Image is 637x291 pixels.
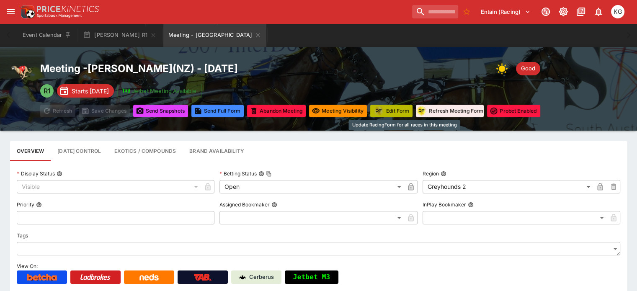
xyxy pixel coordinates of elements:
div: Update RacingForm for all races in this meeting [348,120,460,130]
div: Track Condition: Good [516,62,540,75]
button: Update RacingForm for all races in this meeting [370,105,413,117]
div: Open [219,180,404,193]
a: Cerberus [231,270,281,284]
button: Select Tenant [476,5,536,18]
p: Priority [17,201,34,208]
button: Jetbet Meeting Available [117,84,202,98]
p: Assigned Bookmaker [219,201,270,208]
button: No Bookmarks [460,5,473,18]
button: Copy To Clipboard [266,171,272,177]
button: Region [441,171,446,177]
button: open drawer [3,4,18,19]
img: PriceKinetics [37,6,99,12]
p: Starts [DATE] [72,87,109,95]
div: Kevin Gutschlag [611,5,624,18]
button: Betting StatusCopy To Clipboard [258,171,264,177]
button: Base meeting details [10,141,51,161]
button: Mark all events in meeting as closed and abandoned. [247,105,306,117]
button: Documentation [573,4,588,19]
button: Send Full Form [191,105,244,117]
button: Connected to PK [538,4,553,19]
img: greyhound_racing.png [10,60,34,84]
button: Meeting - Addington [163,23,266,47]
h2: Meeting - [PERSON_NAME] ( NZ ) - [DATE] [40,62,238,75]
p: Region [423,170,439,177]
button: Toggle ProBet for every event in this meeting [487,105,540,117]
button: [PERSON_NAME] R1 [78,23,162,47]
p: InPlay Bookmaker [423,201,466,208]
div: Visible [17,180,201,193]
img: racingform.png [415,106,427,116]
img: jetbet-logo.svg [122,87,130,95]
button: Display Status [57,171,62,177]
input: search [412,5,458,18]
button: Refresh Meeting Form [416,105,484,117]
button: Notifications [591,4,606,19]
p: Display Status [17,170,55,177]
button: View and edit meeting dividends and compounds. [108,141,183,161]
button: Toggle light/dark mode [556,4,571,19]
button: Event Calendar [18,23,76,47]
img: sun.png [496,60,513,77]
div: racingform [415,105,427,117]
button: Configure brand availability for the meeting [183,141,251,161]
button: Send Snapshots [133,105,188,117]
span: View On: [17,263,38,269]
img: Sportsbook Management [37,14,82,18]
div: Weather: null [496,60,513,77]
button: Kevin Gutschlag [609,3,627,21]
button: Configure each race specific details at once [51,141,108,161]
p: Tags [17,232,28,239]
p: Betting Status [219,170,257,177]
button: Jetbet M3 [285,270,338,284]
img: Ladbrokes [80,274,111,281]
span: Good [516,64,540,73]
button: Priority [36,202,42,208]
div: racingform [373,105,384,117]
p: Cerberus [249,273,274,281]
img: Cerberus [239,274,246,281]
button: InPlay Bookmaker [468,202,474,208]
img: Betcha [27,274,57,281]
img: PriceKinetics Logo [18,3,35,20]
img: TabNZ [194,274,211,281]
div: Greyhounds 2 [423,180,593,193]
button: Set all events in meeting to specified visibility [309,105,367,117]
img: racingform.png [373,106,384,116]
img: Neds [139,274,158,281]
button: Assigned Bookmaker [271,202,277,208]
